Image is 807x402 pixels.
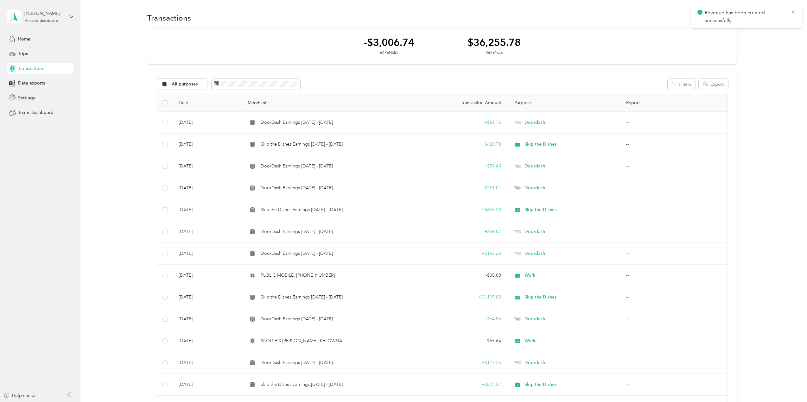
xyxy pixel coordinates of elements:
[524,163,609,170] span: Doordash
[524,359,609,366] span: Doordash
[261,185,333,192] span: DoorDash Earnings [DATE] - [DATE]
[511,100,531,105] span: Purpose
[621,308,731,330] td: --
[261,250,333,257] span: DoorDash Earnings [DATE] - [DATE]
[621,199,731,221] td: --
[524,185,609,192] span: Doordash
[621,374,731,396] td: --
[705,9,786,24] p: Revenue has been created successfully
[261,206,343,213] span: Skip the Dishes Earnings [DATE] - [DATE]
[524,294,609,301] span: Skip the Dishes
[621,134,731,155] td: --
[174,374,243,396] td: [DATE]
[174,308,243,330] td: [DATE]
[261,359,333,366] span: DoorDash Earnings [DATE] - [DATE]
[621,94,731,112] th: Report
[174,221,243,243] td: [DATE]
[524,272,609,279] span: Work
[412,272,501,279] div: - $38.08
[524,250,609,257] span: Doordash
[174,155,243,177] td: [DATE]
[513,317,521,321] img: Legacy Icon [Doordash]
[621,155,731,177] td: --
[412,294,501,301] div: + $1,109.83
[18,109,54,116] span: Team Dashboard
[467,50,521,56] div: Revenue
[513,165,521,168] img: Legacy Icon [Doordash]
[174,199,243,221] td: [DATE]
[18,80,45,86] span: Data exports
[261,294,343,301] span: Skip the Dishes Earnings [DATE] - [DATE]
[261,141,343,148] span: Skip the Dishes Earnings [DATE] - [DATE]
[174,177,243,199] td: [DATE]
[174,112,243,134] td: [DATE]
[513,230,521,234] img: Legacy Icon [Doordash]
[174,330,243,352] td: [DATE]
[699,79,728,90] button: Export
[412,141,501,148] div: + $420.78
[147,15,191,21] h1: Transactions
[261,119,333,126] span: DoorDash Earnings [DATE] - [DATE]
[261,381,343,388] span: Skip the Dishes Earnings [DATE] - [DATE]
[174,94,243,112] th: Date
[621,221,731,243] td: --
[364,50,414,56] div: Expenses
[174,352,243,374] td: [DATE]
[261,337,342,344] span: SKOGIE'S [PERSON_NAME], KELOWNA
[621,265,731,286] td: --
[412,337,501,344] div: - $55.64
[621,330,731,352] td: --
[174,286,243,308] td: [DATE]
[412,119,501,126] div: + $81.75
[621,243,731,265] td: --
[524,206,609,213] span: Skip the Dishes
[524,316,609,323] span: Doordash
[621,112,731,134] td: --
[412,163,501,170] div: + $56.40
[412,206,501,213] div: + $655.20
[524,228,609,235] span: Doordash
[18,36,30,42] span: Home
[18,50,28,57] span: Trips
[524,141,609,148] span: Skip the Dishes
[24,10,64,17] div: [PERSON_NAME]
[621,286,731,308] td: --
[261,316,333,323] span: DoorDash Earnings [DATE] - [DATE]
[513,361,521,365] img: Legacy Icon [Doordash]
[407,94,506,112] th: Transaction Amount
[772,367,807,402] iframe: Everlance-gr Chat Button Frame
[513,186,521,190] img: Legacy Icon [Doordash]
[261,228,333,235] span: DoorDash Earnings [DATE] - [DATE]
[18,95,35,101] span: Settings
[174,134,243,155] td: [DATE]
[364,37,414,48] div: -$3,006.74
[412,316,501,323] div: + $64.96
[174,265,243,286] td: [DATE]
[261,163,333,170] span: DoorDash Earnings [DATE] - [DATE]
[524,119,609,126] span: Doordash
[412,228,501,235] div: + $59.07
[412,381,501,388] div: + $824.57
[172,82,198,86] span: All purposes
[243,94,407,112] th: Merchant
[412,185,501,192] div: + $251.01
[524,337,609,344] span: Work
[412,250,501,257] div: + $192.25
[513,252,521,255] img: Legacy Icon [Doordash]
[3,392,36,399] button: Help center
[621,352,731,374] td: --
[467,37,521,48] div: $36,255.78
[18,65,44,72] span: Transactions
[621,177,731,199] td: --
[513,121,521,124] img: Legacy Icon [Doordash]
[412,359,501,366] div: + $177.25
[261,272,335,279] span: PUBLIC MOBILE, [PHONE_NUMBER]
[668,79,696,90] button: Filters
[174,243,243,265] td: [DATE]
[524,381,609,388] span: Skip the Dishes
[24,19,58,23] div: Personal dashboard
